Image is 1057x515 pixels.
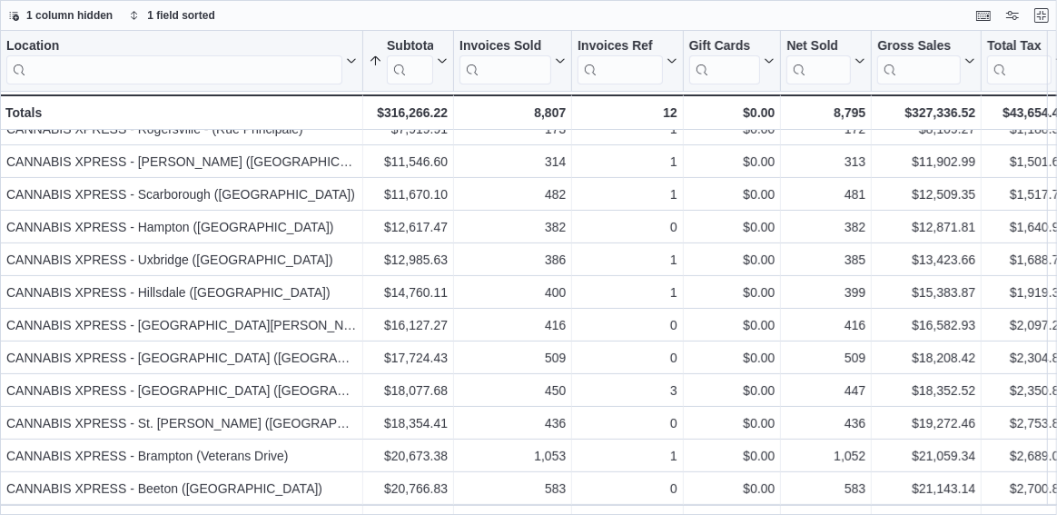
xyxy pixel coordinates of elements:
div: Subtotal [387,38,433,55]
div: Total Tax [987,38,1052,84]
div: $20,673.38 [369,445,448,467]
div: 400 [459,282,566,303]
div: $17,724.43 [369,347,448,369]
div: $19,272.46 [877,412,975,434]
button: Subtotal [369,38,448,84]
div: 0 [578,314,677,336]
div: 1,053 [459,445,566,467]
div: $16,127.27 [369,314,448,336]
div: $11,546.60 [369,151,448,173]
div: $0.00 [689,314,775,336]
button: Keyboard shortcuts [973,5,994,26]
div: $18,352.52 [877,380,975,401]
div: CANNABIS XPRESS - [PERSON_NAME] ([GEOGRAPHIC_DATA]) [6,151,357,173]
div: Gross Sales [877,38,961,55]
div: 1 [578,445,677,467]
div: 0 [578,412,677,434]
div: $11,902.99 [877,151,975,173]
div: 314 [459,151,566,173]
div: 1,052 [786,445,865,467]
button: Gift Cards [689,38,775,84]
div: Gift Cards [689,38,761,55]
button: 1 field sorted [122,5,222,26]
div: $11,670.10 [369,183,448,205]
div: $18,208.42 [877,347,975,369]
div: Totals [5,102,357,124]
div: $15,383.87 [877,282,975,303]
div: 436 [459,412,566,434]
div: Location [6,38,342,55]
div: $0.00 [689,478,775,500]
div: CANNABIS XPRESS - [GEOGRAPHIC_DATA] ([GEOGRAPHIC_DATA]) [6,380,357,401]
div: 386 [459,249,566,271]
div: 482 [459,183,566,205]
div: Invoices Ref [578,38,662,84]
div: Net Sold [786,38,851,55]
div: Invoices Sold [459,38,551,55]
div: Gross Sales [877,38,961,84]
div: $0.00 [689,216,775,238]
div: 416 [459,314,566,336]
button: Location [6,38,357,84]
div: $0.00 [689,412,775,434]
div: CANNABIS XPRESS - [GEOGRAPHIC_DATA][PERSON_NAME] ([GEOGRAPHIC_DATA]) [6,314,357,336]
div: 481 [786,183,865,205]
div: $13,423.66 [877,249,975,271]
div: $16,582.93 [877,314,975,336]
div: 1 [578,151,677,173]
div: CANNABIS XPRESS - St. [PERSON_NAME] ([GEOGRAPHIC_DATA]) [6,412,357,434]
div: $14,760.11 [369,282,448,303]
div: $12,617.47 [369,216,448,238]
div: 0 [578,216,677,238]
div: 313 [786,151,865,173]
div: 509 [786,347,865,369]
button: Invoices Sold [459,38,566,84]
div: $0.00 [689,151,775,173]
button: Net Sold [786,38,865,84]
div: $0.00 [689,102,775,124]
div: CANNABIS XPRESS - Beeton ([GEOGRAPHIC_DATA]) [6,478,357,500]
div: 385 [786,249,865,271]
span: 1 column hidden [26,8,113,23]
div: $0.00 [689,380,775,401]
div: 509 [459,347,566,369]
div: $0.00 [689,445,775,467]
div: 0 [578,347,677,369]
div: CANNABIS XPRESS - Hampton ([GEOGRAPHIC_DATA]) [6,216,357,238]
div: 583 [786,478,865,500]
div: Net Sold [786,38,851,84]
div: $21,143.14 [877,478,975,500]
div: $12,985.63 [369,249,448,271]
div: $12,871.81 [877,216,975,238]
div: 416 [786,314,865,336]
div: 399 [786,282,865,303]
div: Location [6,38,342,84]
div: Invoices Sold [459,38,551,84]
div: 3 [578,380,677,401]
button: Exit fullscreen [1031,5,1052,26]
div: Subtotal [387,38,433,84]
div: $316,266.22 [369,102,448,124]
span: 1 field sorted [147,8,215,23]
button: 1 column hidden [1,5,120,26]
div: CANNABIS XPRESS - Uxbridge ([GEOGRAPHIC_DATA]) [6,249,357,271]
div: $0.00 [689,183,775,205]
div: $21,059.34 [877,445,975,467]
div: CANNABIS XPRESS - Brampton (Veterans Drive) [6,445,357,467]
div: $12,509.35 [877,183,975,205]
div: Gift Card Sales [689,38,761,84]
div: 0 [578,478,677,500]
button: Display options [1002,5,1023,26]
div: Invoices Ref [578,38,662,55]
div: $0.00 [689,347,775,369]
div: Total Tax [987,38,1052,55]
div: CANNABIS XPRESS - [GEOGRAPHIC_DATA] ([GEOGRAPHIC_DATA]) [6,347,357,369]
div: CANNABIS XPRESS - Hillsdale ([GEOGRAPHIC_DATA]) [6,282,357,303]
div: $0.00 [689,282,775,303]
div: 382 [786,216,865,238]
div: $20,766.83 [369,478,448,500]
div: $327,336.52 [877,102,975,124]
button: Invoices Ref [578,38,677,84]
div: $18,354.41 [369,412,448,434]
div: 12 [578,102,677,124]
